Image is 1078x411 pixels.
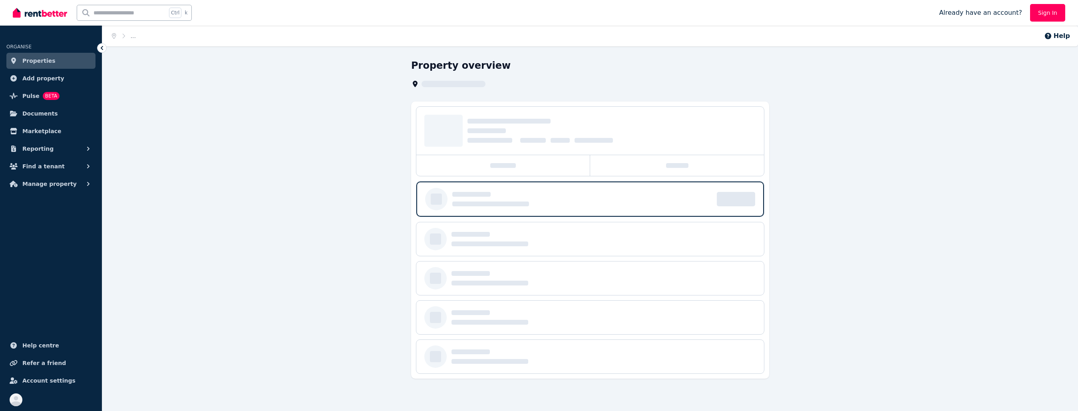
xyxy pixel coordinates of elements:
[6,373,95,389] a: Account settings
[131,33,136,39] span: ...
[22,341,59,350] span: Help centre
[22,144,54,154] span: Reporting
[102,26,145,46] nav: Breadcrumb
[13,7,67,19] img: RentBetter
[6,141,95,157] button: Reporting
[22,376,76,385] span: Account settings
[185,10,187,16] span: k
[6,106,95,122] a: Documents
[22,162,65,171] span: Find a tenant
[6,44,32,50] span: ORGANISE
[6,123,95,139] a: Marketplace
[6,158,95,174] button: Find a tenant
[6,53,95,69] a: Properties
[22,56,56,66] span: Properties
[939,8,1022,18] span: Already have an account?
[22,91,40,101] span: Pulse
[6,355,95,371] a: Refer a friend
[22,74,64,83] span: Add property
[6,70,95,86] a: Add property
[43,92,60,100] span: BETA
[22,126,61,136] span: Marketplace
[6,337,95,353] a: Help centre
[22,109,58,118] span: Documents
[169,8,181,18] span: Ctrl
[411,59,511,72] h1: Property overview
[22,358,66,368] span: Refer a friend
[6,176,95,192] button: Manage property
[6,88,95,104] a: PulseBETA
[22,179,77,189] span: Manage property
[1030,4,1065,22] a: Sign In
[1044,31,1070,41] button: Help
